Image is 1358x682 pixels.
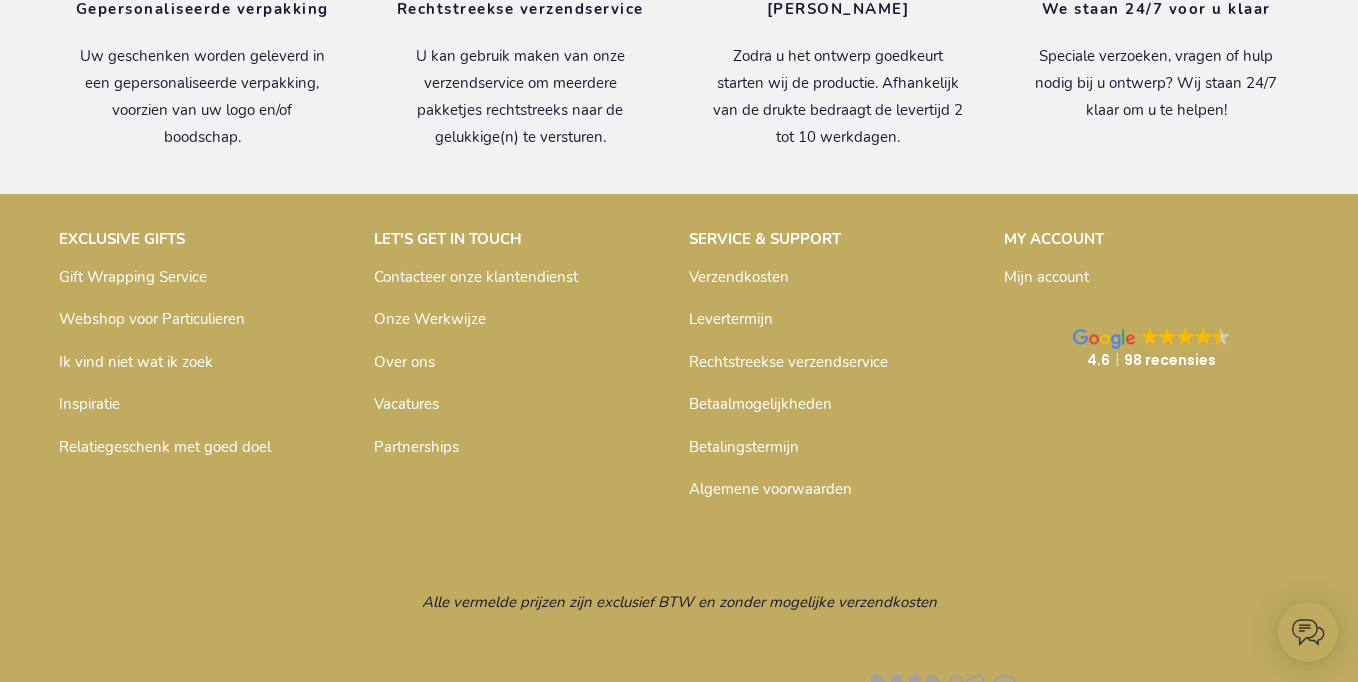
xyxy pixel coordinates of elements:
[1159,328,1176,345] img: Google
[73,43,331,151] p: Uw geschenken worden geleverd in een gepersonaliseerde verpakking, voorzien van uw logo en/of boo...
[689,394,832,414] a: Betaalmogelijkheden
[689,229,841,249] strong: SERVICE & SUPPORT
[709,43,967,151] p: Zodra u het ontwerp goedkeurt starten wij de productie. Afhankelijk van de drukte bedraagt de lev...
[59,309,245,329] a: Webshop voor Particulieren
[689,267,789,287] a: Verzendkosten
[689,309,773,329] a: Levertermijn
[1213,328,1230,345] img: Google
[422,592,937,612] span: Alle vermelde prijzen zijn exclusief BTW en zonder mogelijke verzendkosten
[391,43,649,151] p: U kan gebruik maken van onze verzendservice om meerdere pakketjes rechtstreeks naar de gelukkige(...
[1177,328,1194,345] img: Google
[59,267,207,287] a: Gift Wrapping Service
[1278,602,1338,662] iframe: belco-activator-frame
[1073,329,1135,349] img: Google
[374,229,522,249] strong: LET'S GET IN TOUCH
[1195,328,1212,345] img: Google
[1004,229,1104,249] strong: MY ACCOUNT
[59,229,185,249] strong: EXCLUSIVE GIFTS
[689,352,888,372] a: Rechtstreekse verzendservice
[374,437,459,457] a: Partnerships
[374,394,439,414] a: Vacatures
[689,437,799,457] a: Betalingstermijn
[59,394,120,414] a: Inspiratie
[1142,328,1159,345] img: Google
[1027,43,1285,124] p: Speciale verzoeken, vragen of hulp nodig bij u ontwerp? Wij staan 24/7 klaar om u te helpen!
[374,309,486,329] a: Onze Werkwijze
[374,352,435,372] a: Over ons
[59,437,271,457] a: Relatiegeschenk met goed doel
[1004,267,1089,287] a: Mijn account
[689,479,852,499] a: Algemene voorwaarden
[1087,350,1216,370] strong: 4.6 98 recensies
[374,267,578,287] a: Contacteer onze klantendienst
[59,352,213,372] a: Ik vind niet wat ik zoek
[1004,308,1299,390] a: Google GoogleGoogleGoogleGoogleGoogle 4.698 recensies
